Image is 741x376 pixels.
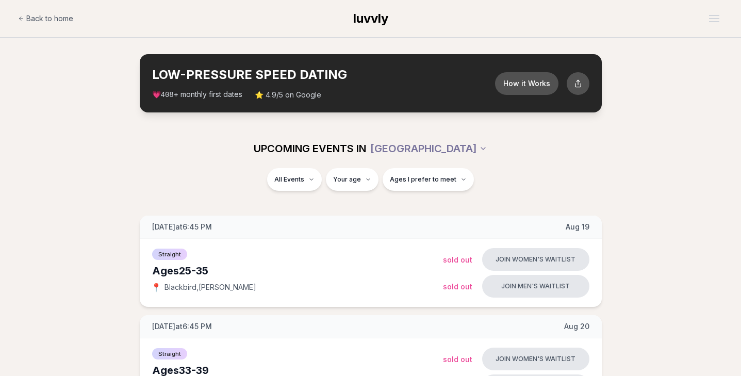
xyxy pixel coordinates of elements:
span: Straight [152,348,187,359]
span: [DATE] at 6:45 PM [152,222,212,232]
span: Sold Out [443,255,472,264]
span: Aug 20 [564,321,589,332]
button: Ages I prefer to meet [383,168,474,191]
h2: LOW-PRESSURE SPEED DATING [152,67,495,83]
span: All Events [274,175,304,184]
button: How it Works [495,72,558,95]
button: Join women's waitlist [482,248,589,271]
a: Back to home [18,8,73,29]
span: Ages I prefer to meet [390,175,456,184]
span: Sold Out [443,282,472,291]
button: Your age [326,168,378,191]
span: Your age [333,175,361,184]
button: All Events [267,168,322,191]
span: Back to home [26,13,73,24]
span: UPCOMING EVENTS IN [254,141,366,156]
button: Open menu [705,11,723,26]
a: luvvly [353,10,388,27]
button: [GEOGRAPHIC_DATA] [370,137,487,160]
span: ⭐ 4.9/5 on Google [255,90,321,100]
button: Join women's waitlist [482,348,589,370]
button: Join men's waitlist [482,275,589,298]
span: Sold Out [443,355,472,364]
span: 408 [161,91,174,99]
span: luvvly [353,11,388,26]
div: Ages 25-35 [152,264,443,278]
span: 💗 + monthly first dates [152,89,242,100]
span: 📍 [152,283,160,291]
span: Aug 19 [566,222,589,232]
span: Straight [152,249,187,260]
span: [DATE] at 6:45 PM [152,321,212,332]
span: Blackbird , [PERSON_NAME] [164,282,256,292]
